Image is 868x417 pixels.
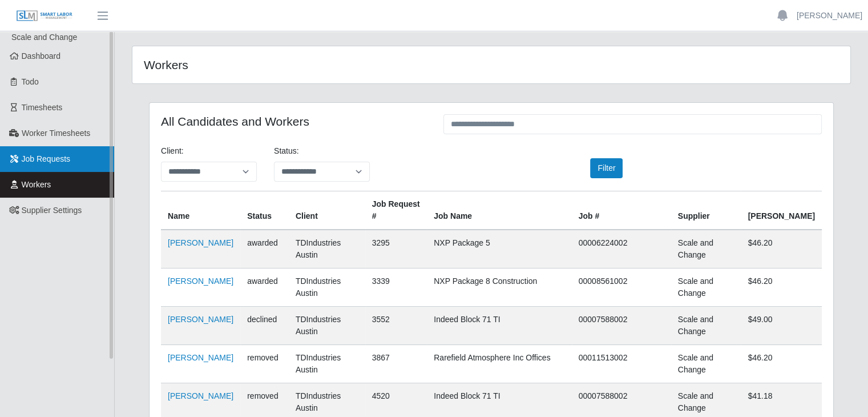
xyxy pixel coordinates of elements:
[671,230,741,268] td: Scale and Change
[22,206,82,215] span: Supplier Settings
[16,10,73,22] img: SLM Logo
[22,103,63,112] span: Timesheets
[168,276,233,286] a: [PERSON_NAME]
[161,191,240,230] th: Name
[289,191,365,230] th: Client
[240,307,289,345] td: declined
[741,307,822,345] td: $49.00
[572,345,671,383] td: 00011513002
[741,345,822,383] td: $46.20
[797,10,862,22] a: [PERSON_NAME]
[240,268,289,307] td: awarded
[161,145,184,157] label: Client:
[741,191,822,230] th: [PERSON_NAME]
[671,307,741,345] td: Scale and Change
[240,230,289,268] td: awarded
[365,191,427,230] th: Job Request #
[365,345,427,383] td: 3867
[240,345,289,383] td: removed
[671,268,741,307] td: Scale and Change
[427,191,571,230] th: Job Name
[427,268,571,307] td: NXP Package 8 Construction
[168,315,233,324] a: [PERSON_NAME]
[427,345,571,383] td: Rarefield Atmosphere Inc Offices
[741,268,822,307] td: $46.20
[289,268,365,307] td: TDIndustries Austin
[161,114,426,129] h4: All Candidates and Workers
[240,191,289,230] th: Status
[365,268,427,307] td: 3339
[22,180,51,189] span: Workers
[22,129,90,138] span: Worker Timesheets
[274,145,299,157] label: Status:
[671,191,741,230] th: Supplier
[427,307,571,345] td: Indeed Block 71 TI
[572,307,671,345] td: 00007588002
[365,307,427,345] td: 3552
[572,191,671,230] th: Job #
[144,58,423,72] h4: Workers
[365,230,427,268] td: 3295
[168,353,233,362] a: [PERSON_NAME]
[22,154,71,163] span: Job Requests
[289,307,365,345] td: TDIndustries Austin
[572,230,671,268] td: 00006224002
[741,230,822,268] td: $46.20
[168,238,233,247] a: [PERSON_NAME]
[168,391,233,400] a: [PERSON_NAME]
[572,268,671,307] td: 00008561002
[22,77,39,86] span: Todo
[427,230,571,268] td: NXP Package 5
[22,51,61,61] span: Dashboard
[590,158,623,178] button: Filter
[289,345,365,383] td: TDIndustries Austin
[11,33,77,42] span: Scale and Change
[671,345,741,383] td: Scale and Change
[289,230,365,268] td: TDIndustries Austin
